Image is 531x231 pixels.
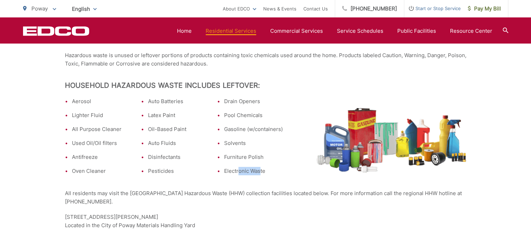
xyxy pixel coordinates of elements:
[72,167,131,175] li: Oven Cleaner
[337,27,383,35] a: Service Schedules
[270,27,323,35] a: Commercial Services
[72,97,131,106] li: Aerosol
[72,111,131,120] li: Lighter Fluid
[148,97,207,106] li: Auto Batteries
[67,3,102,15] span: English
[65,81,466,90] h2: Household Hazardous Waste Includes Leftover:
[450,27,492,35] a: Resource Center
[224,111,283,120] li: Pool Chemicals
[148,139,207,147] li: Auto Fluids
[223,5,256,13] a: About EDCO
[31,5,48,12] span: Poway
[316,108,466,173] img: Pile of leftover household hazardous waste
[148,111,207,120] li: Latex Paint
[72,125,131,133] li: All Purpose Cleaner
[224,153,283,161] li: Furniture Polish
[148,153,207,161] li: Disinfectants
[224,139,283,147] li: Solvents
[206,27,256,35] a: Residential Services
[263,5,296,13] a: News & Events
[177,27,192,35] a: Home
[224,97,283,106] li: Drain Openers
[148,125,207,133] li: Oil-Based Paint
[397,27,436,35] a: Public Facilities
[468,5,501,13] span: Pay My Bill
[148,167,207,175] li: Pesticides
[72,139,131,147] li: Used Oil/Oil filters
[224,125,283,133] li: Gasoline (w/containers)
[303,5,328,13] a: Contact Us
[72,153,131,161] li: Antifreeze
[224,167,283,175] li: Electronic Waste
[65,189,466,206] p: All residents may visit the [GEOGRAPHIC_DATA] Hazardous Waste (HHW) collection facilities located...
[23,26,89,36] a: EDCD logo. Return to the homepage.
[65,51,466,68] p: Hazardous waste is unused or leftover portions of products containing toxic chemicals used around...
